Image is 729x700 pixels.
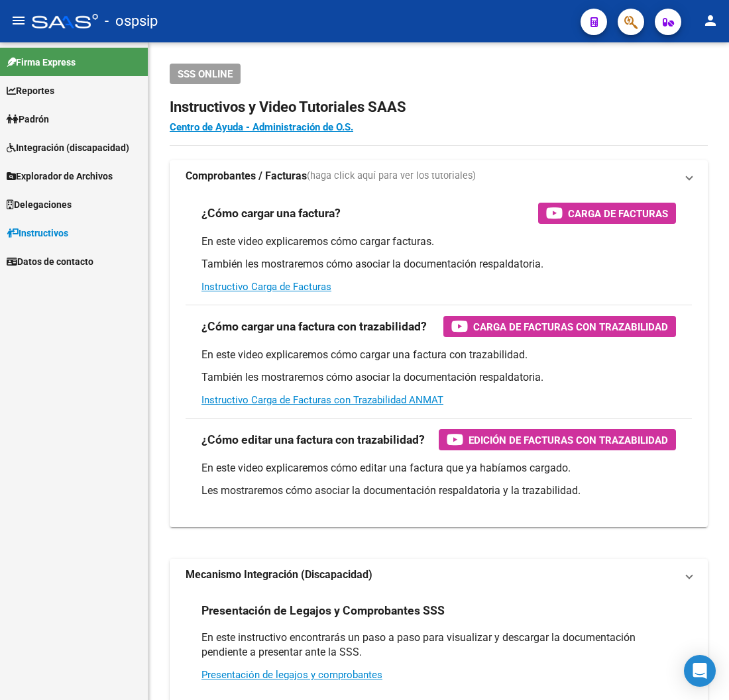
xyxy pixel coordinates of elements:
span: Delegaciones [7,197,72,212]
p: En este video explicaremos cómo editar una factura que ya habíamos cargado. [201,461,676,475]
span: Carga de Facturas con Trazabilidad [473,319,668,335]
span: Integración (discapacidad) [7,140,129,155]
button: SSS ONLINE [170,64,241,84]
p: También les mostraremos cómo asociar la documentación respaldatoria. [201,370,676,385]
button: Edición de Facturas con Trazabilidad [439,429,676,450]
strong: Comprobantes / Facturas [186,169,307,183]
span: Padrón [7,112,49,126]
button: Carga de Facturas [538,203,676,224]
div: Open Intercom Messenger [684,655,716,687]
h3: ¿Cómo cargar una factura con trazabilidad? [201,317,427,336]
mat-expansion-panel-header: Comprobantes / Facturas(haga click aquí para ver los tutoriales) [170,160,708,192]
button: Carga de Facturas con Trazabilidad [443,316,676,337]
h3: ¿Cómo editar una factura con trazabilidad? [201,430,425,449]
p: En este video explicaremos cómo cargar una factura con trazabilidad. [201,348,676,362]
strong: Mecanismo Integración (Discapacidad) [186,568,372,582]
mat-icon: person [702,13,718,28]
span: Edición de Facturas con Trazabilidad [469,432,668,448]
span: (haga click aquí para ver los tutoriales) [307,169,476,183]
span: Carga de Facturas [568,205,668,222]
span: - ospsip [105,7,158,36]
span: Reportes [7,83,54,98]
h3: Presentación de Legajos y Comprobantes SSS [201,601,445,620]
a: Instructivo Carga de Facturas [201,281,331,293]
p: Les mostraremos cómo asociar la documentación respaldatoria y la trazabilidad. [201,483,676,498]
span: Firma Express [7,55,76,70]
p: En este video explicaremos cómo cargar facturas. [201,234,676,249]
span: Explorador de Archivos [7,169,113,183]
p: También les mostraremos cómo asociar la documentación respaldatoria. [201,257,676,272]
mat-icon: menu [11,13,27,28]
span: SSS ONLINE [178,68,233,80]
a: Instructivo Carga de Facturas con Trazabilidad ANMAT [201,394,443,406]
h3: ¿Cómo cargar una factura? [201,204,341,223]
p: En este instructivo encontrarás un paso a paso para visualizar y descargar la documentación pendi... [201,630,676,660]
h2: Instructivos y Video Tutoriales SAAS [170,95,708,120]
mat-expansion-panel-header: Mecanismo Integración (Discapacidad) [170,559,708,591]
div: Comprobantes / Facturas(haga click aquí para ver los tutoriales) [170,192,708,527]
span: Instructivos [7,226,68,240]
span: Datos de contacto [7,254,93,269]
a: Centro de Ayuda - Administración de O.S. [170,121,353,133]
a: Presentación de legajos y comprobantes [201,669,382,681]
